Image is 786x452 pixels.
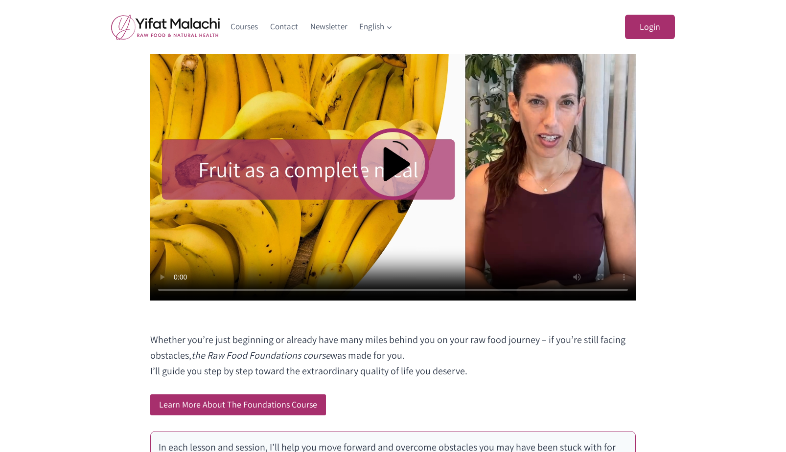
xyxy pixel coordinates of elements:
[111,14,220,40] img: yifat_logo41_en.png
[625,15,675,40] a: Login
[150,394,326,415] a: Learn More About The Foundations Course
[353,15,399,39] button: Child menu of English
[264,15,304,39] a: Contact
[225,15,399,39] nav: Primary Navigation
[150,332,636,379] p: Whether you’re just beginning or already have many miles behind you on your raw food journey – if...
[304,15,353,39] a: Newsletter
[225,15,264,39] a: Courses
[191,349,330,362] em: the Raw Food Foundations course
